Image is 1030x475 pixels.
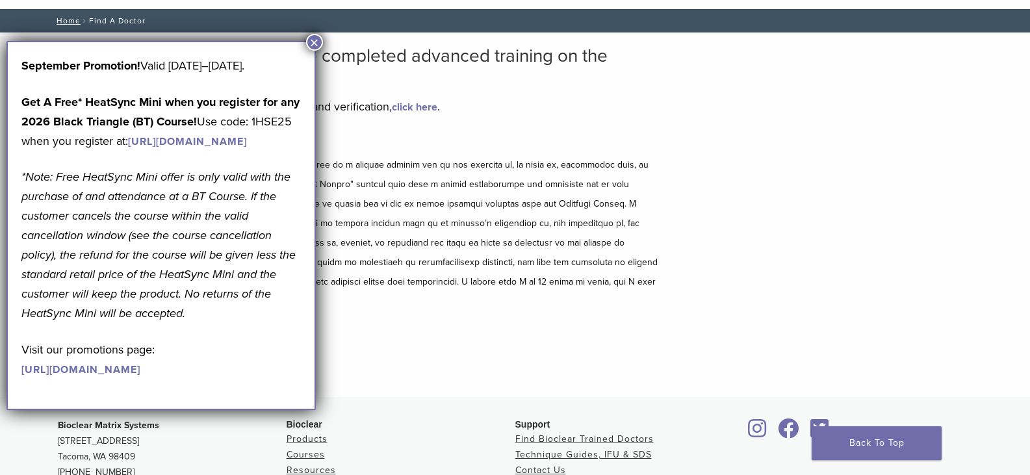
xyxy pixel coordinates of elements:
p: To learn more about the different types of training and verification, . [57,97,662,116]
a: Bioclear [806,426,834,439]
strong: Get A Free* HeatSync Mini when you register for any 2026 Black Triangle (BT) Course! [21,95,300,129]
a: Back To Top [812,426,942,460]
a: Products [287,433,328,444]
a: click here [392,101,437,114]
p: Visit our promotions page: [21,340,301,379]
p: Valid [DATE]–[DATE]. [21,56,301,75]
a: Find Bioclear Trained Doctors [515,433,654,444]
a: Bioclear [774,426,804,439]
a: [URL][DOMAIN_NAME] [21,363,140,376]
a: Bioclear [744,426,771,439]
a: [URL][DOMAIN_NAME] [128,135,247,148]
span: Support [515,419,550,430]
span: Bioclear [287,419,322,430]
p: L ipsumdolor sita con adipisc eli se doeiusmod te Incididu utlaboree do m aliquae adminim ven qu ... [57,155,662,311]
button: Close [306,34,323,51]
a: Technique Guides, IFU & SDS [515,449,652,460]
b: September Promotion! [21,58,140,73]
h2: Bioclear Certified Providers have completed advanced training on the Bioclear Method. [57,45,662,87]
nav: Find A Doctor [47,9,983,32]
a: Home [53,16,81,25]
strong: Bioclear Matrix Systems [58,420,159,431]
a: Courses [287,449,325,460]
span: / [81,18,89,24]
p: Use code: 1HSE25 when you register at: [21,92,301,151]
em: *Note: Free HeatSync Mini offer is only valid with the purchase of and attendance at a BT Course.... [21,170,296,320]
h5: Disclaimer and Release of Liability [57,133,662,149]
